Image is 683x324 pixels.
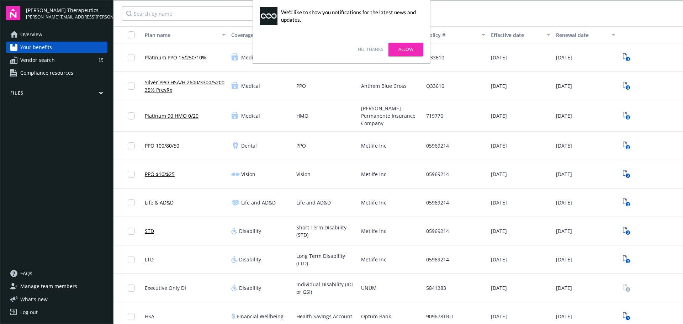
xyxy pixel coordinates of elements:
[281,9,420,23] div: We'd like to show you notifications for the latest news and updates.
[241,112,260,119] span: Medical
[239,284,261,292] span: Disability
[627,174,629,178] text: 2
[491,313,507,320] span: [DATE]
[361,227,386,235] span: Metlife Inc
[426,199,449,206] span: 05969214
[296,112,308,119] span: HMO
[142,26,228,43] button: Plan name
[627,259,629,264] text: 2
[128,228,135,235] input: Toggle Row Selected
[128,54,135,61] input: Toggle Row Selected
[6,281,107,292] a: Manage team members
[361,170,386,178] span: Metlife Inc
[241,170,255,178] span: Vision
[361,284,377,292] span: UNUM
[426,31,478,39] div: Policy #
[361,105,420,127] span: [PERSON_NAME] Permanente Insurance Company
[145,256,154,263] a: LTD
[6,67,107,79] a: Compliance resources
[6,268,107,279] a: FAQs
[20,307,38,318] div: Log out
[6,6,20,20] img: navigator-logo.svg
[621,197,632,208] a: View Plan Documents
[145,227,154,235] a: STD
[491,82,507,90] span: [DATE]
[6,296,59,303] button: What's new
[296,199,331,206] span: Life and AD&D
[621,282,632,294] a: View Plan Documents
[621,80,632,92] a: View Plan Documents
[145,79,226,94] a: Silver PPO HSA/H 2600/3300/5200 35% PrevRx
[426,256,449,263] span: 05969214
[228,26,293,43] button: Coverage type
[627,202,629,207] text: 2
[145,284,186,292] span: Executive Only DI
[491,256,507,263] span: [DATE]
[122,6,259,21] input: Search by name
[128,171,135,178] input: Toggle Row Selected
[128,112,135,119] input: Toggle Row Selected
[231,31,283,39] div: Coverage type
[556,112,572,119] span: [DATE]
[296,281,356,296] span: Individual Disability (IDI or GSI)
[621,52,632,63] a: View Plan Documents
[556,31,608,39] div: Renewal date
[488,26,553,43] button: Effective date
[556,199,572,206] span: [DATE]
[20,42,52,53] span: Your benefits
[20,281,77,292] span: Manage team members
[627,145,629,150] text: 3
[145,31,218,39] div: Plan name
[491,227,507,235] span: [DATE]
[20,296,48,303] span: What ' s new
[423,26,488,43] button: Policy #
[621,140,632,152] a: View Plan Documents
[145,112,198,119] a: Platinum 90 HMO 0/20
[128,83,135,90] input: Toggle Row Selected
[361,313,391,320] span: Optum Bank
[556,284,572,292] span: [DATE]
[627,316,629,320] text: 1
[426,313,453,320] span: 909678TRU
[237,313,284,320] span: Financial Wellbeing
[20,268,32,279] span: FAQs
[556,170,572,178] span: [DATE]
[128,31,135,38] input: Select all
[621,311,632,322] span: View Plan Documents
[556,256,572,263] span: [DATE]
[491,284,507,292] span: [DATE]
[6,54,107,66] a: Vendor search
[241,199,276,206] span: Life and AD&D
[361,82,407,90] span: Anthem Blue Cross
[621,169,632,180] a: View Plan Documents
[553,26,618,43] button: Renewal date
[6,42,107,53] a: Your benefits
[491,199,507,206] span: [DATE]
[426,54,444,61] span: Q33610
[556,54,572,61] span: [DATE]
[296,170,311,178] span: Vision
[26,6,107,20] button: [PERSON_NAME] Therapeutics[PERSON_NAME][EMAIL_ADDRESS][PERSON_NAME][DOMAIN_NAME]
[621,225,632,237] span: View Plan Documents
[239,227,261,235] span: Disability
[621,254,632,265] span: View Plan Documents
[128,142,135,149] input: Toggle Row Selected
[627,85,629,90] text: 3
[426,82,444,90] span: Q33610
[20,29,42,40] span: Overview
[426,284,446,292] span: 5841383
[361,256,386,263] span: Metlife Inc
[6,29,107,40] a: Overview
[627,230,629,235] text: 2
[361,142,386,149] span: Metlife Inc
[6,90,107,99] button: Files
[426,142,449,149] span: 05969214
[491,142,507,149] span: [DATE]
[128,285,135,292] input: Toggle Row Selected
[491,31,542,39] div: Effective date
